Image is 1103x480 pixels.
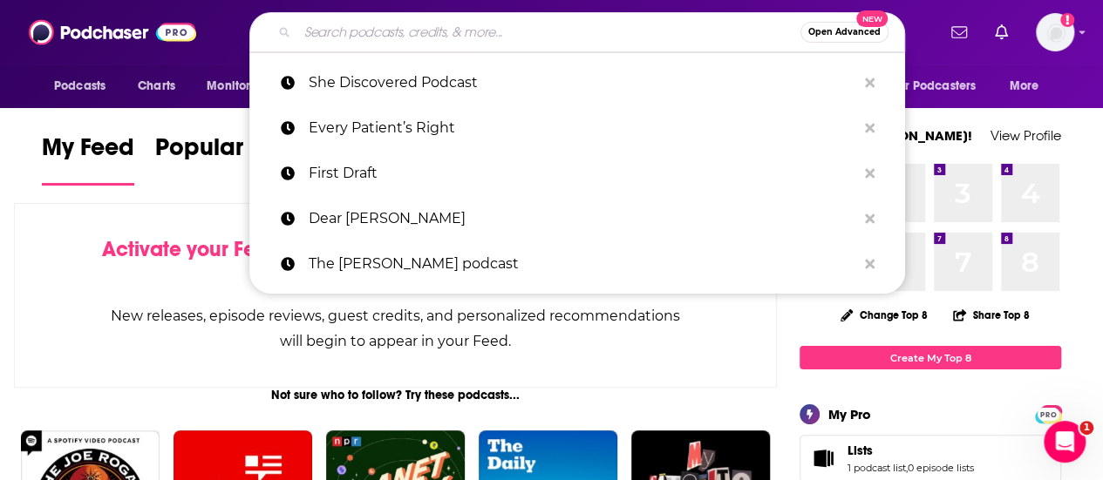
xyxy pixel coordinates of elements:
[309,196,856,241] p: Dear Gabby
[102,237,689,287] div: by following Podcasts, Creators, Lists, and other Users!
[249,12,905,52] div: Search podcasts, credits, & more...
[828,406,871,423] div: My Pro
[309,151,856,196] p: First Draft
[1079,421,1093,435] span: 1
[808,28,881,37] span: Open Advanced
[1038,407,1059,420] a: PRO
[249,241,905,287] a: The [PERSON_NAME] podcast
[991,127,1061,144] a: View Profile
[297,18,800,46] input: Search podcasts, credits, & more...
[1036,13,1074,51] button: Show profile menu
[906,462,908,474] span: ,
[944,17,974,47] a: Show notifications dropdown
[207,74,269,98] span: Monitoring
[102,236,281,262] span: Activate your Feed
[856,10,888,27] span: New
[997,70,1061,103] button: open menu
[1036,13,1074,51] img: User Profile
[42,132,134,186] a: My Feed
[126,70,186,103] a: Charts
[800,346,1061,369] a: Create My Top 8
[1044,421,1086,463] iframe: Intercom live chat
[42,70,128,103] button: open menu
[155,132,303,186] a: Popular Feed
[848,443,974,458] a: Lists
[155,132,303,172] span: Popular Feed
[249,60,905,105] a: She Discovered Podcast
[988,17,1015,47] a: Show notifications dropdown
[194,70,291,103] button: open menu
[892,74,976,98] span: For Podcasters
[1060,13,1074,27] svg: Add a profile image
[54,74,106,98] span: Podcasts
[881,70,1001,103] button: open menu
[249,105,905,151] a: Every Patient’s Right
[138,74,175,98] span: Charts
[830,304,938,326] button: Change Top 8
[249,151,905,196] a: First Draft
[848,443,873,458] span: Lists
[14,388,777,402] div: Not sure who to follow? Try these podcasts...
[309,60,856,105] p: She Discovered Podcast
[800,22,889,43] button: Open AdvancedNew
[806,446,841,470] a: Lists
[249,196,905,241] a: Dear [PERSON_NAME]
[1036,13,1074,51] span: Logged in as LBraverman
[1038,408,1059,421] span: PRO
[102,303,689,354] div: New releases, episode reviews, guest credits, and personalized recommendations will begin to appe...
[309,105,856,151] p: Every Patient’s Right
[952,298,1031,332] button: Share Top 8
[908,462,974,474] a: 0 episode lists
[1010,74,1039,98] span: More
[309,241,856,287] p: The Wim Hof podcast
[29,16,196,49] img: Podchaser - Follow, Share and Rate Podcasts
[42,132,134,172] span: My Feed
[848,462,906,474] a: 1 podcast list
